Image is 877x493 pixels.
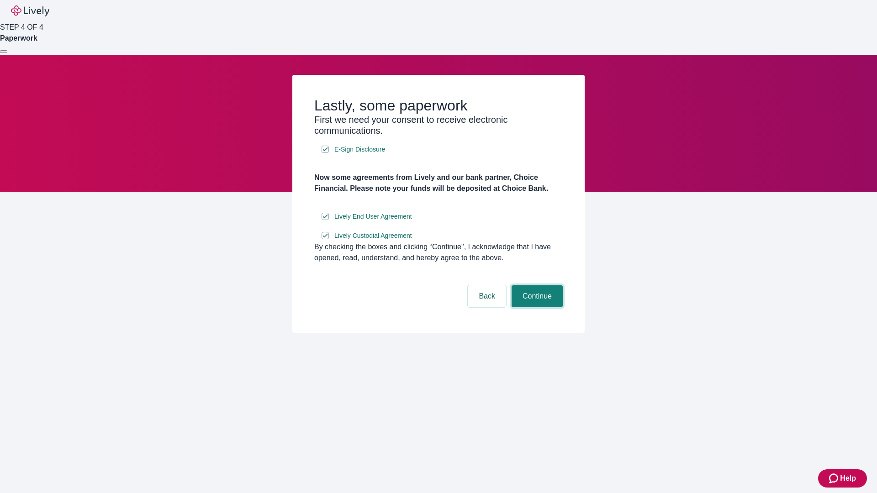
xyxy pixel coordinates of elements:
img: Lively [11,5,49,16]
button: Zendesk support iconHelp [818,469,867,488]
h3: First we need your consent to receive electronic communications. [314,114,563,136]
div: By checking the boxes and clicking “Continue", I acknowledge that I have opened, read, understand... [314,241,563,263]
span: E-Sign Disclosure [334,145,385,154]
a: e-sign disclosure document [333,211,414,222]
span: Lively Custodial Agreement [334,231,412,241]
button: Continue [512,285,563,307]
a: e-sign disclosure document [333,230,414,241]
span: Help [840,473,856,484]
a: e-sign disclosure document [333,144,387,155]
svg: Zendesk support icon [829,473,840,484]
h2: Lastly, some paperwork [314,97,563,114]
span: Lively End User Agreement [334,212,412,221]
h4: Now some agreements from Lively and our bank partner, Choice Financial. Please note your funds wi... [314,172,563,194]
button: Back [468,285,506,307]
